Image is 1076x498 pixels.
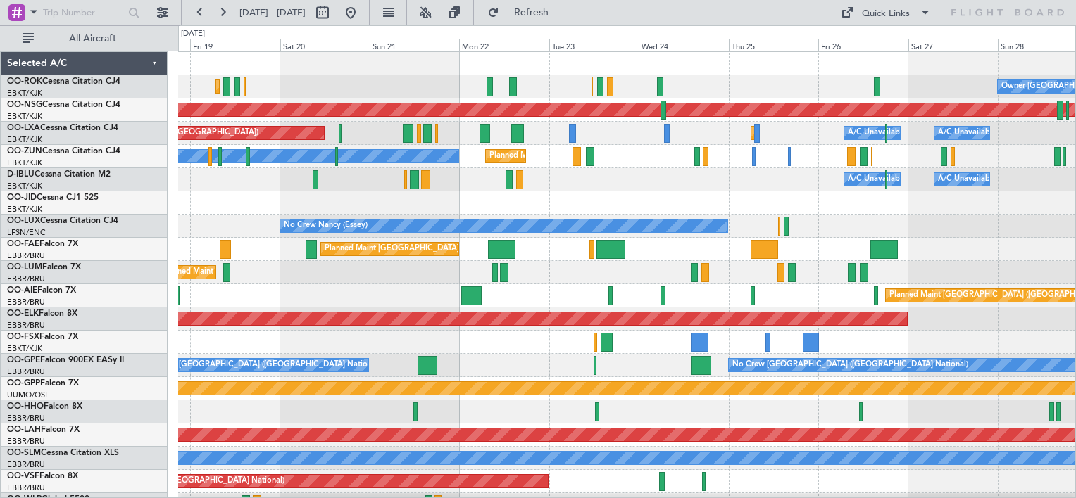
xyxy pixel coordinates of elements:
[7,333,78,341] a: OO-FSXFalcon 7X
[7,181,42,191] a: EBKT/KJK
[7,217,118,225] a: OO-LUXCessna Citation CJ4
[502,8,561,18] span: Refresh
[7,204,42,215] a: EBKT/KJK
[7,193,99,202] a: OO-JIDCessna CJ1 525
[732,355,968,376] div: No Crew [GEOGRAPHIC_DATA] ([GEOGRAPHIC_DATA] National)
[729,39,818,51] div: Thu 25
[7,343,42,354] a: EBKT/KJK
[7,297,45,307] a: EBBR/BRU
[7,436,45,447] a: EBBR/BRU
[489,146,653,167] div: Planned Maint Kortrijk-[GEOGRAPHIC_DATA]
[7,158,42,168] a: EBKT/KJK
[7,124,118,132] a: OO-LXACessna Citation CJ4
[7,309,77,318] a: OO-ELKFalcon 8X
[190,39,280,51] div: Fri 19
[7,356,124,364] a: OO-GPEFalcon 900EX EASy II
[7,77,42,86] span: OO-ROK
[7,379,40,388] span: OO-GPP
[7,402,44,411] span: OO-HHO
[280,39,370,51] div: Sat 20
[7,111,42,122] a: EBKT/KJK
[862,7,910,21] div: Quick Links
[181,28,205,40] div: [DATE]
[481,1,565,24] button: Refresh
[15,27,153,50] button: All Aircraft
[7,274,45,284] a: EBBR/BRU
[908,39,998,51] div: Sat 27
[7,379,79,388] a: OO-GPPFalcon 7X
[7,250,45,261] a: EBBR/BRU
[639,39,728,51] div: Wed 24
[7,170,111,179] a: D-IBLUCessna Citation M2
[7,147,42,155] span: OO-ZUN
[7,240,78,248] a: OO-FAEFalcon 7X
[938,122,996,143] div: A/C Unavailable
[7,426,41,434] span: OO-LAH
[43,2,124,23] input: Trip Number
[834,1,938,24] button: Quick Links
[7,449,119,457] a: OO-SLMCessna Citation XLS
[7,366,45,377] a: EBBR/BRU
[7,88,42,98] a: EBKT/KJK
[7,356,40,364] span: OO-GPE
[7,413,45,423] a: EBBR/BRU
[7,449,41,457] span: OO-SLM
[7,77,120,86] a: OO-ROKCessna Citation CJ4
[7,170,35,179] span: D-IBLU
[7,263,42,272] span: OO-LUM
[7,390,49,400] a: UUMO/OSF
[7,426,80,434] a: OO-LAHFalcon 7X
[7,459,45,470] a: EBBR/BRU
[7,286,76,295] a: OO-AIEFalcon 7X
[239,6,306,19] span: [DATE] - [DATE]
[284,215,368,236] div: No Crew Nancy (Essey)
[7,333,39,341] span: OO-FSX
[7,217,40,225] span: OO-LUX
[7,263,81,272] a: OO-LUMFalcon 7X
[7,320,45,331] a: EBBR/BRU
[7,472,39,480] span: OO-VSF
[325,238,580,260] div: Planned Maint [GEOGRAPHIC_DATA] ([GEOGRAPHIC_DATA] National)
[459,39,549,51] div: Mon 22
[370,39,459,51] div: Sun 21
[7,124,40,132] span: OO-LXA
[144,355,380,376] div: No Crew [GEOGRAPHIC_DATA] ([GEOGRAPHIC_DATA] National)
[7,134,42,145] a: EBKT/KJK
[7,101,42,109] span: OO-NSG
[7,472,78,480] a: OO-VSFFalcon 8X
[7,309,39,318] span: OO-ELK
[549,39,639,51] div: Tue 23
[7,483,45,493] a: EBBR/BRU
[7,193,37,202] span: OO-JID
[818,39,908,51] div: Fri 26
[7,240,39,248] span: OO-FAE
[7,286,37,295] span: OO-AIE
[7,101,120,109] a: OO-NSGCessna Citation CJ4
[7,227,46,238] a: LFSN/ENC
[7,402,82,411] a: OO-HHOFalcon 8X
[7,147,120,155] a: OO-ZUNCessna Citation CJ4
[37,34,149,44] span: All Aircraft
